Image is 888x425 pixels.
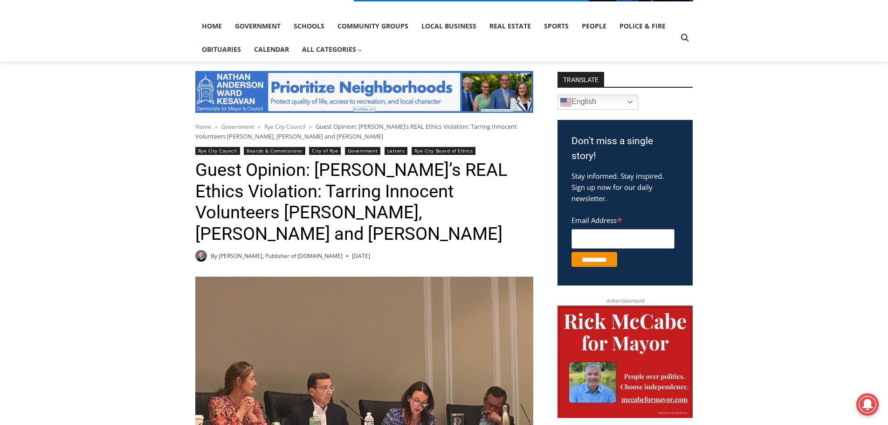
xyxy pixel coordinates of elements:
a: [PERSON_NAME] Read Sanctuary Fall Fest: [DATE] [0,93,135,116]
h4: [PERSON_NAME] Read Sanctuary Fall Fest: [DATE] [7,94,119,115]
a: Rye City Board of Ethics [412,147,476,155]
time: [DATE] [352,251,370,260]
a: Calendar [248,38,296,61]
a: Home [195,123,211,131]
a: Sports [537,14,575,38]
label: Email Address [571,211,675,228]
strong: TRANSLATE [558,72,604,87]
a: Local Business [415,14,483,38]
h1: Guest Opinion: [PERSON_NAME]’s REAL Ethics Violation: Tarring Innocent Volunteers [PERSON_NAME], ... [195,160,533,244]
span: > [215,124,218,130]
span: By [211,251,217,260]
nav: Primary Navigation [195,14,676,62]
img: en [560,97,571,108]
a: Government [345,147,380,155]
div: / [104,79,106,88]
span: Intern @ [DOMAIN_NAME] [244,93,432,114]
span: Guest Opinion: [PERSON_NAME]’s REAL Ethics Violation: Tarring Innocent Volunteers [PERSON_NAME], ... [195,122,517,140]
a: Home [195,14,228,38]
a: Intern @ [DOMAIN_NAME] [224,91,452,116]
a: Rye City Council [264,123,305,131]
a: [PERSON_NAME], Publisher of [DOMAIN_NAME] [219,252,343,260]
button: Child menu of All Categories [296,38,369,61]
div: Co-sponsored by Westchester County Parks [97,28,130,77]
a: Community Groups [331,14,415,38]
a: People [575,14,613,38]
p: Stay informed. Stay inspired. Sign up now for our daily newsletter. [571,170,679,204]
a: Real Estate [483,14,537,38]
a: Obituaries [195,38,248,61]
a: Government [221,123,254,131]
a: Boards & Commissions [244,147,305,155]
img: McCabe for Mayor [558,306,693,418]
nav: Breadcrumbs [195,122,533,141]
span: > [309,124,312,130]
button: View Search Form [676,29,693,46]
a: Police & Fire [613,14,672,38]
a: Letters [385,147,408,155]
span: > [258,124,261,130]
a: English [558,95,638,110]
div: "[PERSON_NAME] and I covered the [DATE] Parade, which was a really eye opening experience as I ha... [235,0,441,91]
a: City of Rye [309,147,341,155]
a: Schools [287,14,331,38]
div: 6 [109,79,113,88]
a: Author image [195,250,207,262]
h3: Don't miss a single story! [571,134,679,163]
img: s_800_29ca6ca9-f6cc-433c-a631-14f6620ca39b.jpeg [0,0,93,93]
a: Government [228,14,287,38]
a: Rye City Council [195,147,240,155]
span: Advertisement [597,296,654,305]
div: 1 [97,79,102,88]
